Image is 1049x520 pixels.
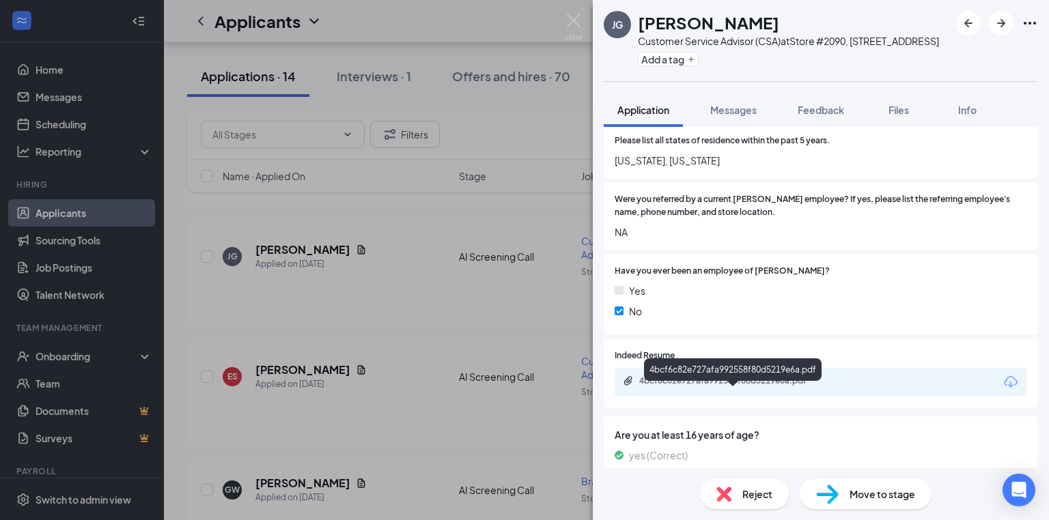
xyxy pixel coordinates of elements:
[639,375,830,386] div: 4bcf6c82e727afa992558f80d5219e6a.pdf
[615,153,1027,168] span: [US_STATE], [US_STATE]
[993,15,1009,31] svg: ArrowRight
[989,11,1013,35] button: ArrowRight
[960,15,977,31] svg: ArrowLeftNew
[629,448,688,463] span: yes (Correct)
[615,349,675,362] span: Indeed Resume
[623,375,844,388] a: Paperclip4bcf6c82e727afa992558f80d5219e6a.pdf
[629,468,641,483] span: no
[623,375,634,386] svg: Paperclip
[889,104,909,116] span: Files
[958,104,977,116] span: Info
[798,104,844,116] span: Feedback
[629,304,642,319] span: No
[687,55,695,63] svg: Plus
[710,104,757,116] span: Messages
[742,487,772,502] span: Reject
[612,18,623,31] div: JG
[617,104,669,116] span: Application
[1003,474,1035,506] div: Open Intercom Messenger
[1003,374,1019,390] svg: Download
[615,265,830,278] span: Have you ever been an employee of [PERSON_NAME]?
[644,358,822,381] div: 4bcf6c82e727afa992558f80d5219e6a.pdf
[850,487,915,502] span: Move to stage
[638,11,779,34] h1: [PERSON_NAME]
[638,52,699,66] button: PlusAdd a tag
[615,427,1027,442] span: Are you at least 16 years of age?
[638,34,939,48] div: Customer Service Advisor (CSA) at Store #2090, [STREET_ADDRESS]
[1022,15,1038,31] svg: Ellipses
[615,134,830,147] span: Please list all states of residence within the past 5 years.
[956,11,981,35] button: ArrowLeftNew
[615,193,1027,219] span: Were you referred by a current [PERSON_NAME] employee? If yes, please list the referring employee...
[615,225,1027,240] span: NA
[629,283,645,298] span: Yes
